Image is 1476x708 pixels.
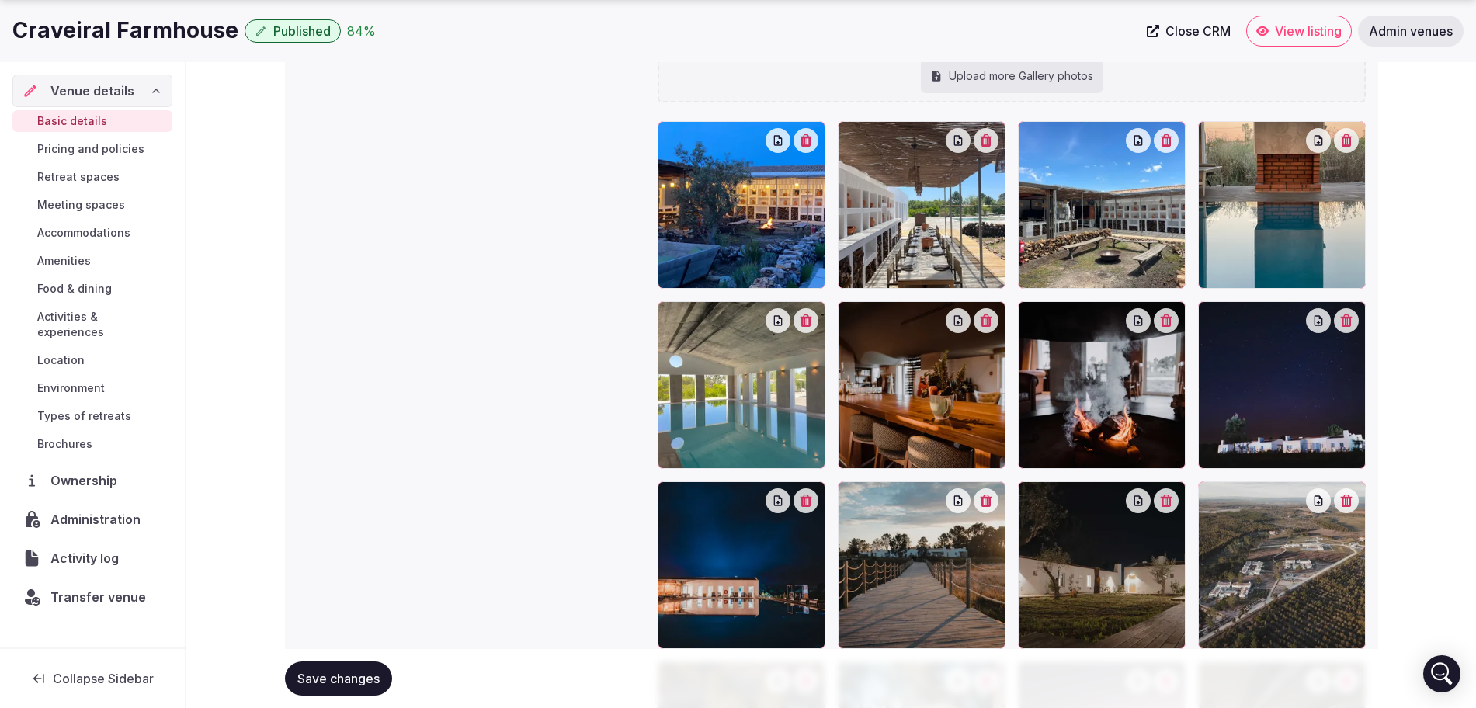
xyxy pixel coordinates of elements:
[347,22,376,40] button: 84%
[12,194,172,216] a: Meeting spaces
[12,405,172,427] a: Types of retreats
[1369,23,1453,39] span: Admin venues
[37,169,120,185] span: Retreat spaces
[1018,481,1186,649] div: DSC00100.jpg
[12,581,172,613] button: Transfer venue
[50,471,123,490] span: Ownership
[12,377,172,399] a: Environment
[37,309,166,340] span: Activities & experiences
[37,281,112,297] span: Food & dining
[1246,16,1352,47] a: View listing
[838,481,1005,649] div: DSC00011-2.jpg
[347,22,376,40] div: 84 %
[37,113,107,129] span: Basic details
[12,542,172,574] a: Activity log
[1358,16,1464,47] a: Admin venues
[37,197,125,213] span: Meeting spaces
[12,222,172,244] a: Accommodations
[658,301,825,469] div: PHOTO-2025-06-05-14-06-02.jpg
[658,121,825,289] div: PHOTO-2025-05-19-12-58-11.jpg
[37,380,105,396] span: Environment
[12,433,172,455] a: Brochures
[50,82,134,100] span: Venue details
[1198,301,1366,469] div: DSC00838.jpg
[12,661,172,696] button: Collapse Sidebar
[50,549,125,567] span: Activity log
[1165,23,1231,39] span: Close CRM
[1018,121,1186,289] div: PHOTO-2025-06-05-14-06-01.jpg
[245,19,341,43] button: Published
[1275,23,1342,39] span: View listing
[921,59,1103,93] div: Upload more Gallery photos
[1018,301,1186,469] div: DSC00742-2.jpg
[12,110,172,132] a: Basic details
[12,464,172,497] a: Ownership
[1198,481,1366,649] div: DJI_0430-2.jpg
[12,138,172,160] a: Pricing and policies
[50,588,146,606] span: Transfer venue
[37,225,130,241] span: Accommodations
[1137,16,1240,47] a: Close CRM
[285,661,392,696] button: Save changes
[838,301,1005,469] div: DSC00739.jpg
[37,253,91,269] span: Amenities
[1423,655,1460,692] div: Open Intercom Messenger
[37,408,131,424] span: Types of retreats
[37,436,92,452] span: Brochures
[1198,121,1366,289] div: PHOTO-2025-06-05-14-05-59.jpg
[53,671,154,686] span: Collapse Sidebar
[12,16,238,46] h1: Craveiral Farmhouse
[37,141,144,157] span: Pricing and policies
[37,352,85,368] span: Location
[658,481,825,649] div: DSC00844.jpg
[838,121,1005,289] div: PHOTO-2025-05-29-12-39-12.jpg
[273,23,331,39] span: Published
[12,306,172,343] a: Activities & experiences
[12,503,172,536] a: Administration
[297,671,380,686] span: Save changes
[50,510,147,529] span: Administration
[12,349,172,371] a: Location
[12,166,172,188] a: Retreat spaces
[12,250,172,272] a: Amenities
[12,278,172,300] a: Food & dining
